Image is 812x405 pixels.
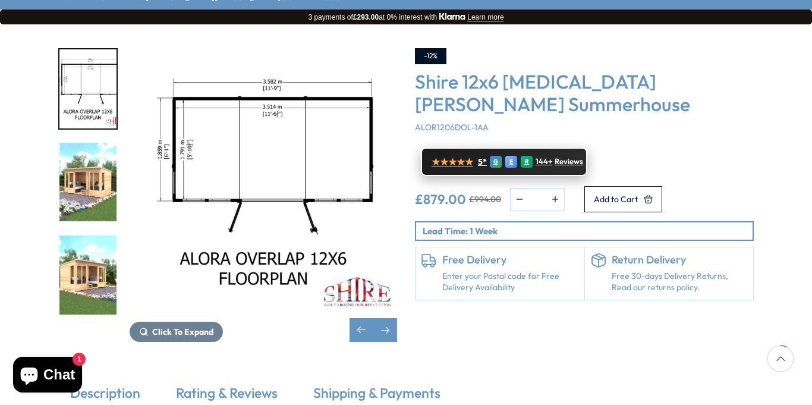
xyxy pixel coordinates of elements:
[59,143,117,222] img: Alora12x6_GARDEN_RH_200x200.jpg
[555,157,583,167] span: Reviews
[415,193,466,206] ins: £879.00
[415,48,446,64] div: -12%
[130,322,223,342] button: Click To Expand
[612,271,748,294] p: Free 30-days Delivery Returns, Read our returns policy.
[58,234,118,316] div: 9 / 9
[58,48,118,130] div: 7 / 9
[415,122,489,133] span: ALOR1206DOL-1AA
[584,186,662,212] button: Add to Cart
[594,195,638,203] span: Add to Cart
[152,326,213,337] span: Click To Expand
[505,156,517,168] div: E
[521,156,533,168] div: R
[10,357,86,395] inbox-online-store-chat: Shopify online store chat
[469,195,501,203] del: £994.00
[58,142,118,223] div: 8 / 9
[421,147,587,176] a: ★★★★★ 5* G E R 144+ Reviews
[350,318,373,342] div: Previous slide
[432,156,473,168] span: ★★★★★
[442,253,578,266] h6: Free Delivery
[423,225,753,237] p: Lead Time: 1 Week
[59,49,117,128] img: AloraOverlap12x6FLOORPLAN_200x200.jpg
[536,157,552,167] span: 144+
[612,253,748,266] h6: Return Delivery
[130,48,397,342] div: 7 / 9
[442,271,578,294] a: Enter your Postal code for Free Delivery Availability
[373,318,397,342] div: Next slide
[59,236,117,315] img: Alora12x6_GARDEN_LH_life_200x200.jpg
[490,156,502,168] div: G
[415,70,754,116] h3: Shire 12x6 [MEDICAL_DATA][PERSON_NAME] Summerhouse
[130,48,397,316] img: Shire 12x6 Alora Pent Summerhouse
